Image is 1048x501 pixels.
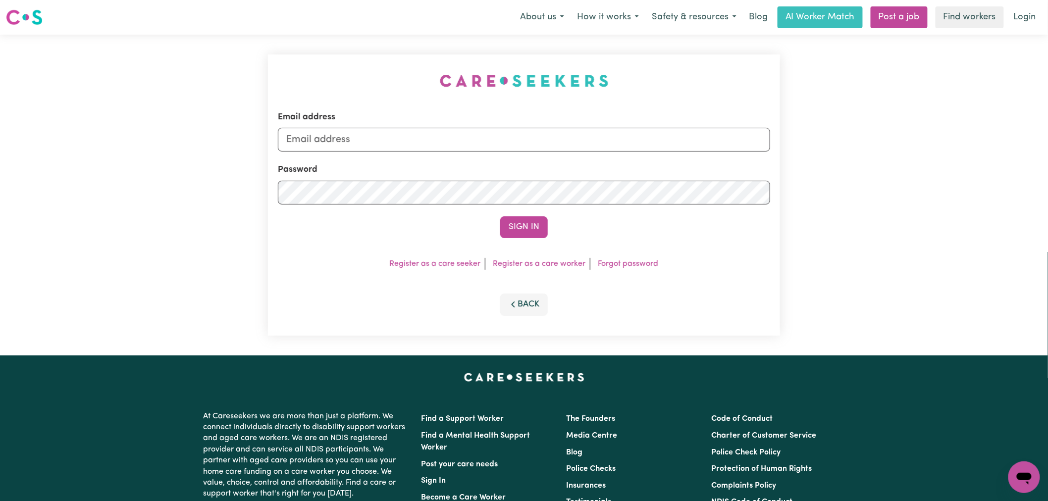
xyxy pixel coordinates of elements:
[500,294,548,315] button: Back
[712,449,781,456] a: Police Check Policy
[571,7,645,28] button: How it works
[712,415,773,423] a: Code of Conduct
[1008,461,1040,493] iframe: Button to launch messaging window
[1008,6,1042,28] a: Login
[278,128,770,151] input: Email address
[493,260,586,268] a: Register as a care worker
[464,373,584,381] a: Careseekers home page
[936,6,1004,28] a: Find workers
[743,6,774,28] a: Blog
[421,415,504,423] a: Find a Support Worker
[421,432,530,451] a: Find a Mental Health Support Worker
[514,7,571,28] button: About us
[598,260,659,268] a: Forgot password
[566,449,582,456] a: Blog
[6,6,43,29] a: Careseekers logo
[566,415,615,423] a: The Founders
[712,432,817,440] a: Charter of Customer Service
[712,482,777,490] a: Complaints Policy
[778,6,863,28] a: AI Worker Match
[645,7,743,28] button: Safety & resources
[421,477,446,485] a: Sign In
[278,111,335,124] label: Email address
[6,8,43,26] img: Careseekers logo
[390,260,481,268] a: Register as a care seeker
[871,6,928,28] a: Post a job
[566,432,617,440] a: Media Centre
[712,465,812,473] a: Protection of Human Rights
[421,460,498,468] a: Post your care needs
[566,465,616,473] a: Police Checks
[566,482,606,490] a: Insurances
[500,216,548,238] button: Sign In
[278,163,317,176] label: Password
